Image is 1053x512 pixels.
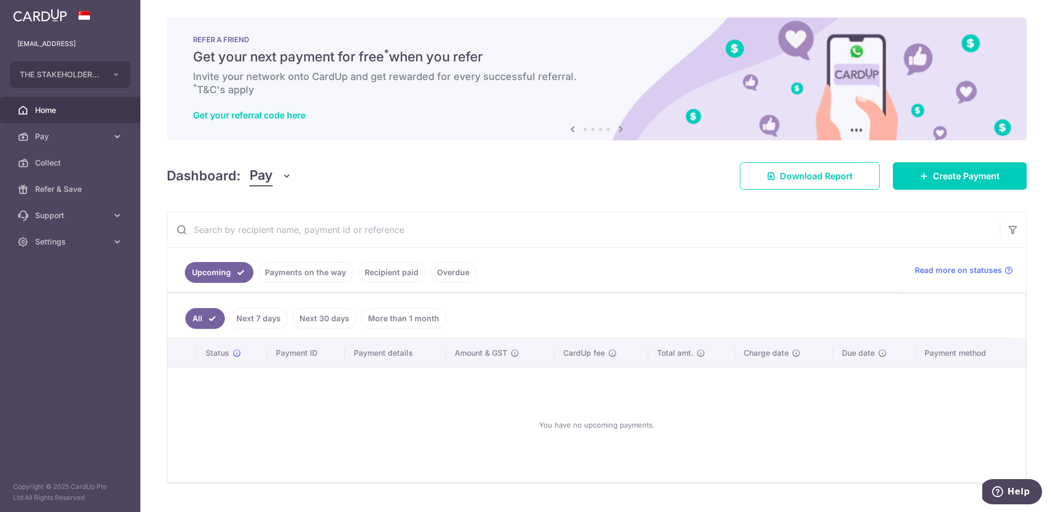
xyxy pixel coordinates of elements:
span: Collect [35,157,107,168]
span: Read more on statuses [915,265,1002,276]
span: Pay [35,131,107,142]
input: Search by recipient name, payment id or reference [167,212,1000,247]
span: Home [35,105,107,116]
a: All [185,308,225,329]
th: Payment details [345,339,446,367]
a: Next 7 days [229,308,288,329]
button: Pay [250,166,292,186]
a: Create Payment [893,162,1027,190]
span: Settings [35,236,107,247]
a: More than 1 month [361,308,446,329]
a: Get your referral code here [193,110,305,121]
th: Payment ID [267,339,345,367]
span: Due date [842,348,875,359]
h6: Invite your network onto CardUp and get rewarded for every successful referral. T&C's apply [193,70,1000,96]
a: Recipient paid [358,262,426,283]
iframe: Opens a widget where you can find more information [982,479,1042,507]
h4: Dashboard: [167,166,241,186]
button: THE STAKEHOLDER COMPANY PTE. LTD. [10,61,131,88]
a: Upcoming [185,262,253,283]
img: RAF banner [167,18,1027,140]
span: THE STAKEHOLDER COMPANY PTE. LTD. [20,69,101,80]
span: Refer & Save [35,184,107,195]
p: [EMAIL_ADDRESS] [18,38,123,49]
span: Support [35,210,107,221]
img: CardUp [13,9,67,22]
h5: Get your next payment for free when you refer [193,48,1000,66]
a: Next 30 days [292,308,356,329]
span: Create Payment [933,169,1000,183]
a: Payments on the way [258,262,353,283]
span: Download Report [780,169,853,183]
a: Read more on statuses [915,265,1013,276]
span: Status [206,348,229,359]
span: Total amt. [657,348,693,359]
span: Pay [250,166,273,186]
a: Overdue [430,262,477,283]
span: CardUp fee [563,348,605,359]
span: Amount & GST [455,348,507,359]
span: Charge date [744,348,789,359]
p: REFER A FRIEND [193,35,1000,44]
div: You have no upcoming payments. [181,377,1012,473]
th: Payment method [916,339,1026,367]
a: Download Report [740,162,880,190]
